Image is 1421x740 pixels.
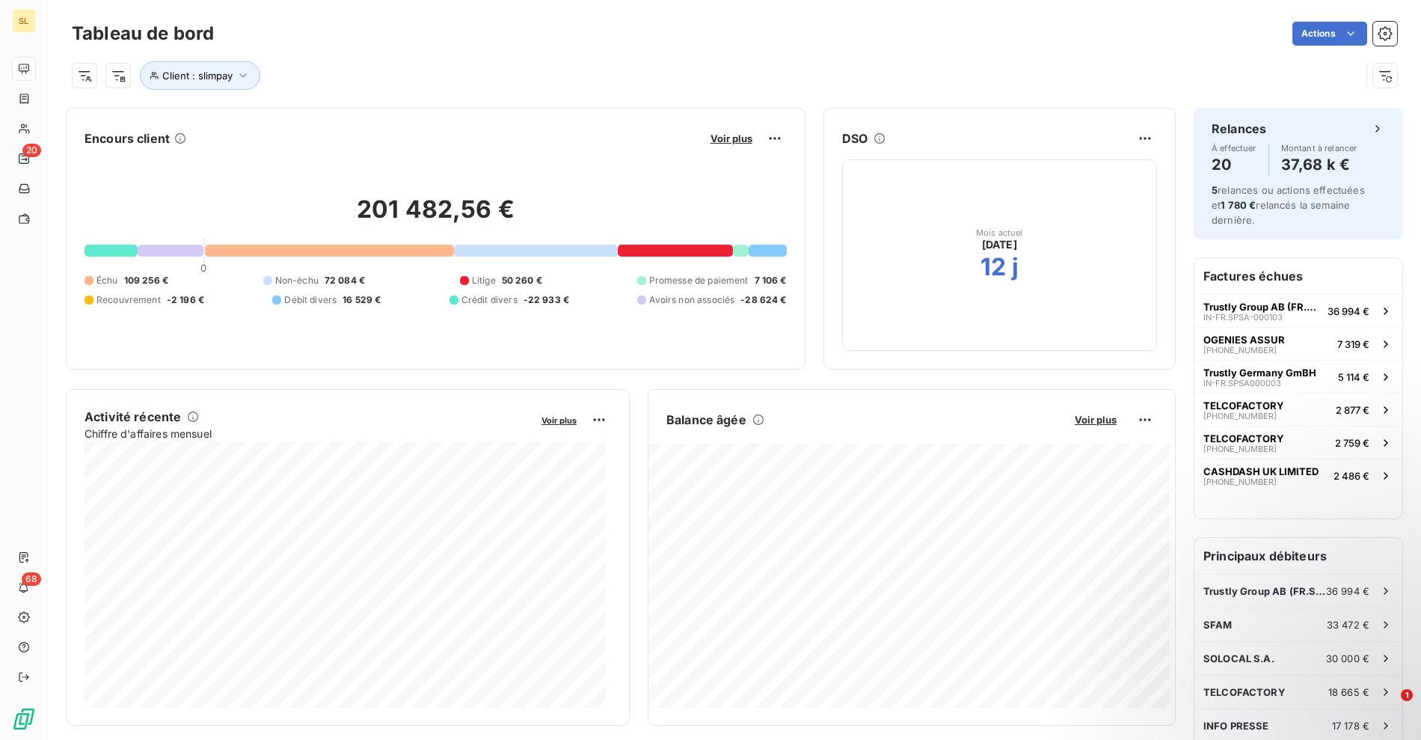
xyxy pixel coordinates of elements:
span: 20 [22,144,41,157]
button: OGENIES ASSUR[PHONE_NUMBER]7 319 € [1194,327,1402,360]
span: Non-échu [275,274,319,287]
button: Actions [1292,22,1367,46]
span: À effectuer [1212,144,1256,153]
span: Débit divers [284,293,337,307]
h6: Activité récente [85,408,181,426]
span: Mois actuel [976,228,1023,237]
span: IN-FR.SPSA000003 [1203,379,1281,388]
button: Client : slimpay [140,61,260,90]
span: [PHONE_NUMBER] [1203,346,1277,355]
span: 17 178 € [1332,720,1369,732]
iframe: Intercom live chat [1370,689,1406,725]
span: Crédit divers [461,293,518,307]
span: 2 877 € [1336,404,1369,416]
span: TELCOFACTORY [1203,432,1284,444]
span: OGENIES ASSUR [1203,334,1285,346]
button: Voir plus [537,413,581,426]
span: Avoirs non associés [649,293,734,307]
span: Chiffre d'affaires mensuel [85,426,531,441]
span: 72 084 € [325,274,365,287]
h6: Relances [1212,120,1266,138]
span: 68 [22,572,41,586]
span: [PHONE_NUMBER] [1203,444,1277,453]
span: Litige [472,274,496,287]
span: Voir plus [1075,414,1117,426]
span: Recouvrement [96,293,161,307]
button: Trustly Group AB (FR.SPSA)IN-FR.SPSA-00010336 994 € [1194,294,1402,327]
span: INFO PRESSE [1203,720,1269,732]
span: 36 994 € [1328,305,1369,317]
span: Trustly Germany GmBH [1203,367,1316,379]
h2: 201 482,56 € [85,195,787,239]
h2: 12 [980,252,1006,282]
span: CASHDASH UK LIMITED [1203,465,1319,477]
span: -28 624 € [740,293,786,307]
span: 2 759 € [1335,437,1369,449]
button: Trustly Germany GmBHIN-FR.SPSA0000035 114 € [1194,360,1402,393]
span: -2 196 € [167,293,204,307]
h6: Encours client [85,129,170,147]
h4: 20 [1212,153,1256,177]
span: Promesse de paiement [649,274,749,287]
h6: Balance âgée [666,411,746,429]
span: 2 486 € [1333,470,1369,482]
span: Montant à relancer [1281,144,1357,153]
span: [PHONE_NUMBER] [1203,477,1277,486]
span: relances ou actions effectuées et relancés la semaine dernière. [1212,184,1365,226]
span: TELCOFACTORY [1203,400,1284,412]
span: 16 529 € [343,293,381,307]
span: Voir plus [710,132,752,144]
span: 0 [200,262,206,274]
h4: 37,68 k € [1281,153,1357,177]
button: TELCOFACTORY[PHONE_NUMBER]2 759 € [1194,426,1402,459]
span: Trustly Group AB (FR.SPSA) [1203,301,1322,313]
button: CASHDASH UK LIMITED[PHONE_NUMBER]2 486 € [1194,459,1402,492]
span: 5 [1212,184,1218,196]
span: 1 780 € [1221,199,1256,211]
button: Voir plus [706,132,757,145]
h3: Tableau de bord [72,20,214,47]
h6: DSO [842,129,868,147]
span: Voir plus [541,415,577,426]
span: -22 933 € [524,293,569,307]
span: 50 260 € [502,274,542,287]
span: 109 256 € [124,274,168,287]
button: Voir plus [1070,413,1121,426]
div: SL [12,9,36,33]
img: Logo LeanPay [12,707,36,731]
span: [DATE] [982,237,1017,252]
span: IN-FR.SPSA-000103 [1203,313,1283,322]
h6: Factures échues [1194,258,1402,294]
span: 7 319 € [1337,338,1369,350]
span: Échu [96,274,118,287]
span: [PHONE_NUMBER] [1203,412,1277,421]
span: Client : slimpay [162,70,233,82]
span: 7 106 € [755,274,787,287]
button: TELCOFACTORY[PHONE_NUMBER]2 877 € [1194,393,1402,426]
h2: j [1012,252,1019,282]
span: 1 [1401,689,1413,701]
span: 5 114 € [1338,371,1369,383]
